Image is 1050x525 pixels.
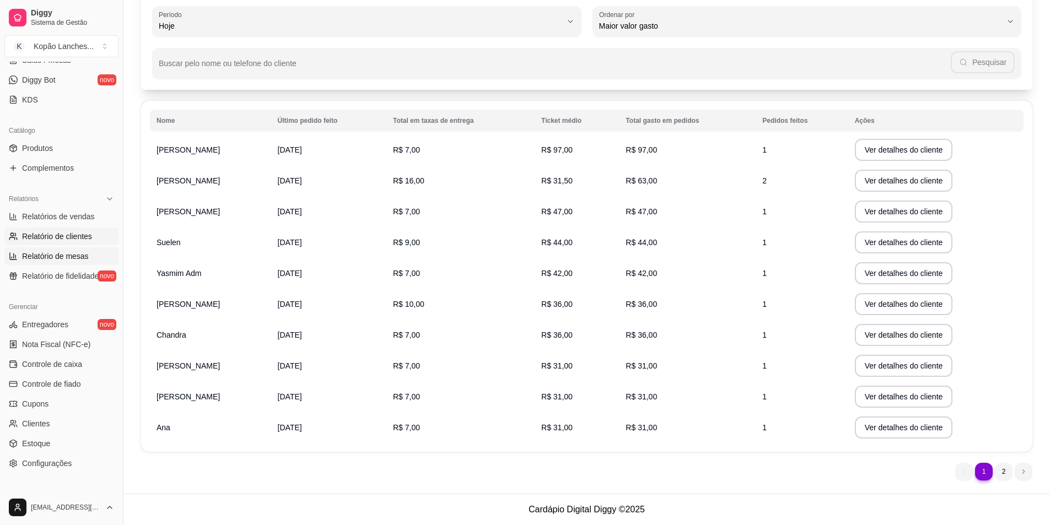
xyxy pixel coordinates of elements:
span: R$ 7,00 [393,269,420,278]
span: R$ 47,00 [541,207,573,216]
span: [DATE] [278,176,302,185]
span: Relatórios [9,194,39,203]
span: R$ 7,00 [393,331,420,339]
span: Hoje [159,20,562,31]
a: Entregadoresnovo [4,316,119,333]
a: Relatório de clientes [4,228,119,245]
span: 1 [762,361,767,370]
th: Ticket médio [535,110,619,132]
a: Complementos [4,159,119,177]
span: [DATE] [278,331,302,339]
span: Relatório de clientes [22,231,92,242]
span: Clientes [22,418,50,429]
span: R$ 31,00 [541,361,573,370]
span: 1 [762,331,767,339]
span: R$ 7,00 [393,392,420,401]
span: [PERSON_NAME] [157,145,220,154]
span: R$ 36,00 [626,300,657,308]
span: Relatório de fidelidade [22,270,99,282]
span: [DATE] [278,269,302,278]
span: R$ 44,00 [541,238,573,247]
button: [EMAIL_ADDRESS][DOMAIN_NAME] [4,494,119,521]
button: Ver detalhes do cliente [855,386,953,408]
a: Nota Fiscal (NFC-e) [4,335,119,353]
span: Entregadores [22,319,68,330]
button: Ver detalhes do cliente [855,416,953,439]
span: R$ 31,00 [626,423,657,432]
span: [PERSON_NAME] [157,207,220,216]
span: [EMAIL_ADDRESS][DOMAIN_NAME] [31,503,101,512]
span: [DATE] [278,145,302,154]
button: Ver detalhes do cliente [855,201,953,223]
span: [DATE] [278,300,302,308]
a: Controle de caixa [4,355,119,373]
span: R$ 31,00 [541,392,573,401]
span: [PERSON_NAME] [157,176,220,185]
button: Ordenar porMaior valor gasto [593,6,1022,37]
span: R$ 97,00 [541,145,573,154]
span: R$ 36,00 [626,331,657,339]
div: Diggy [4,485,119,503]
span: Relatórios de vendas [22,211,95,222]
span: Chandra [157,331,186,339]
th: Total gasto em pedidos [619,110,756,132]
span: Relatório de mesas [22,251,89,262]
span: R$ 63,00 [626,176,657,185]
button: Ver detalhes do cliente [855,262,953,284]
span: Estoque [22,438,50,449]
th: Pedidos feitos [756,110,848,132]
span: R$ 36,00 [541,331,573,339]
li: pagination item 2 [995,463,1013,480]
span: Produtos [22,143,53,154]
a: Relatório de mesas [4,247,119,265]
span: [PERSON_NAME] [157,300,220,308]
button: Ver detalhes do cliente [855,324,953,346]
span: R$ 16,00 [393,176,424,185]
button: Select a team [4,35,119,57]
span: Diggy Bot [22,74,56,85]
span: [DATE] [278,423,302,432]
span: [DATE] [278,361,302,370]
a: Cupons [4,395,119,413]
span: R$ 36,00 [541,300,573,308]
a: Relatórios de vendas [4,208,119,225]
label: Período [159,10,185,19]
a: Produtos [4,139,119,157]
div: Kopão Lanches ... [34,41,94,52]
span: Maior valor gasto [599,20,1002,31]
span: Controle de fiado [22,378,81,389]
span: R$ 42,00 [541,269,573,278]
span: R$ 42,00 [626,269,657,278]
span: 1 [762,145,767,154]
span: Configurações [22,458,72,469]
span: 1 [762,238,767,247]
a: Diggy Botnovo [4,71,119,89]
button: PeríodoHoje [152,6,581,37]
a: Relatório de fidelidadenovo [4,267,119,285]
span: 1 [762,423,767,432]
span: Yasmim Adm [157,269,201,278]
th: Ações [848,110,1024,132]
button: Ver detalhes do cliente [855,231,953,253]
label: Ordenar por [599,10,638,19]
button: Ver detalhes do cliente [855,139,953,161]
nav: pagination navigation [950,457,1038,486]
a: Configurações [4,454,119,472]
span: Cupons [22,398,49,409]
li: pagination item 1 active [975,463,993,480]
span: R$ 44,00 [626,238,657,247]
span: [DATE] [278,238,302,247]
button: Ver detalhes do cliente [855,355,953,377]
span: 2 [762,176,767,185]
span: R$ 9,00 [393,238,420,247]
span: R$ 97,00 [626,145,657,154]
span: Controle de caixa [22,359,82,370]
span: Sistema de Gestão [31,18,114,27]
footer: Cardápio Digital Diggy © 2025 [123,494,1050,525]
span: [DATE] [278,207,302,216]
span: R$ 7,00 [393,207,420,216]
span: R$ 10,00 [393,300,424,308]
span: Diggy [31,8,114,18]
span: R$ 7,00 [393,145,420,154]
span: 1 [762,300,767,308]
